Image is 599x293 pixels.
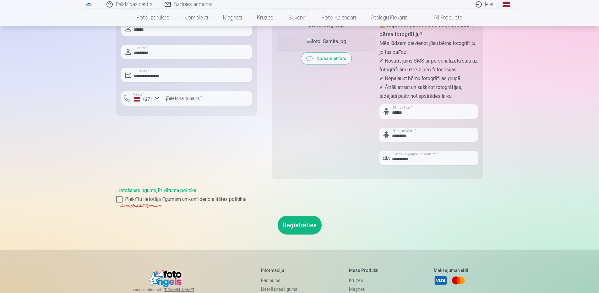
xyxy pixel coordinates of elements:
h5: Mūsu produkti [349,267,382,274]
div: Jums jāpiekrīt līgumam [116,203,483,208]
h5: Maksājuma veidi [434,267,468,274]
label: Valsts [131,92,147,97]
label: Piekrītu lietotāja līgumam un konfidencialitātes politikai [116,196,483,203]
div: , [116,187,483,208]
button: Reģistrēties [278,216,322,235]
a: Lietošanas līgums [116,187,156,193]
span: In cooperation with [131,287,209,292]
p: ✔ Nepajaukt bērnu fotogrāfijas grupā [379,74,478,83]
a: Mastercard [451,274,465,287]
img: foto_Samira.jpg [307,38,346,45]
a: Privātuma politika [158,187,196,193]
a: Foto kalendāri [314,9,363,26]
a: Komplekti [177,9,215,26]
p: ✔ Nosūtīt jums SMS ar personalizētu saiti uz fotogrāfijām uzreiz pēc fotosesijas [379,57,478,74]
a: Krūzes [349,276,382,285]
button: Valsts*+371 [121,91,162,106]
a: Magnēti [215,9,249,26]
a: Visa [434,274,448,287]
a: Suvenīri [281,9,314,26]
div: +371 [134,96,153,102]
button: Nomainiet foto [301,53,351,64]
p: ✔ Ātrāk atrast un sašķirot fotogrāfijas, tādējādi paātrinot apstrādes laiku [379,83,478,101]
h5: Informācija [261,267,297,274]
p: Mēs lūdzam pievienot jūsu bērna fotogrāfiju, jo tas palīdz: [379,39,478,57]
a: Par mums [261,276,297,285]
a: Foto izdrukas [129,9,177,26]
img: /fa1 [85,3,92,6]
a: Krūzes [249,9,281,26]
a: [DOMAIN_NAME] [164,287,209,292]
a: All products [416,9,470,26]
a: Atslēgu piekariņi [363,9,416,26]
